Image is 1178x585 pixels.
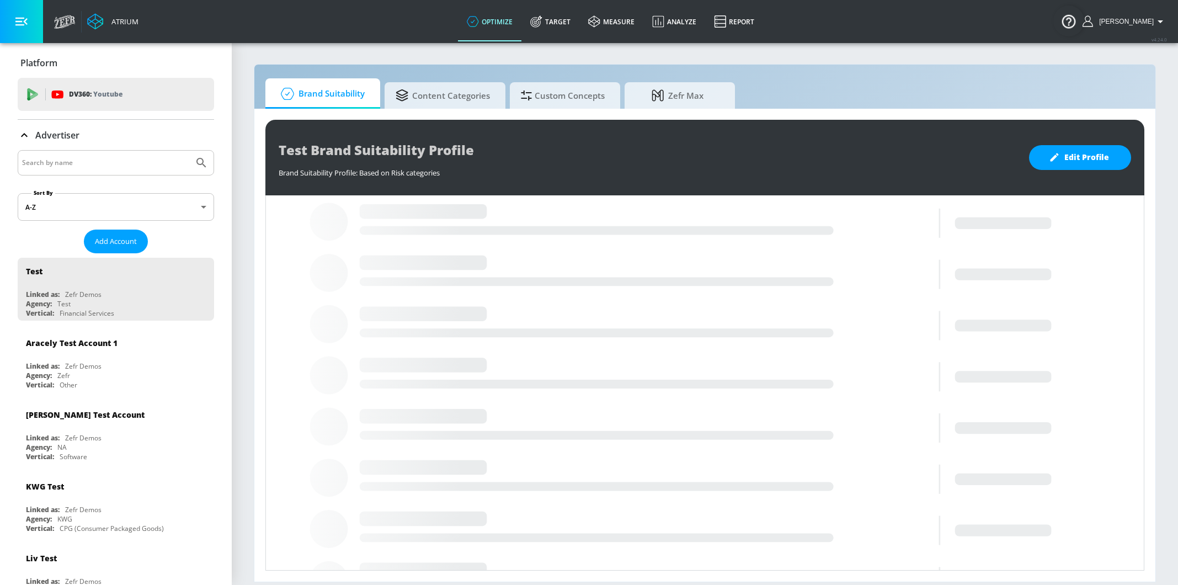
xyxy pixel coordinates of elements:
[1083,15,1167,28] button: [PERSON_NAME]
[458,2,521,41] a: optimize
[26,505,60,514] div: Linked as:
[65,290,102,299] div: Zefr Demos
[26,433,60,443] div: Linked as:
[643,2,705,41] a: Analyze
[636,82,719,109] span: Zefr Max
[1152,36,1167,42] span: v 4.24.0
[26,309,54,318] div: Vertical:
[521,82,605,109] span: Custom Concepts
[22,156,189,170] input: Search by name
[18,401,214,464] div: [PERSON_NAME] Test AccountLinked as:Zefr DemosAgency:NAVertical:Software
[26,266,42,276] div: Test
[18,329,214,392] div: Aracely Test Account 1Linked as:Zefr DemosAgency:ZefrVertical:Other
[84,230,148,253] button: Add Account
[279,162,1018,178] div: Brand Suitability Profile: Based on Risk categories
[26,361,60,371] div: Linked as:
[18,120,214,151] div: Advertiser
[26,290,60,299] div: Linked as:
[18,78,214,111] div: DV360: Youtube
[1051,151,1109,164] span: Edit Profile
[60,452,87,461] div: Software
[65,505,102,514] div: Zefr Demos
[26,371,52,380] div: Agency:
[18,47,214,78] div: Platform
[65,361,102,371] div: Zefr Demos
[26,452,54,461] div: Vertical:
[1029,145,1131,170] button: Edit Profile
[1095,18,1154,25] span: login as: veronica.hernandez@zefr.com
[60,309,114,318] div: Financial Services
[26,380,54,390] div: Vertical:
[95,235,137,248] span: Add Account
[26,410,145,420] div: [PERSON_NAME] Test Account
[276,81,365,107] span: Brand Suitability
[57,371,70,380] div: Zefr
[35,129,79,141] p: Advertiser
[18,258,214,321] div: TestLinked as:Zefr DemosAgency:TestVertical:Financial Services
[31,189,55,196] label: Sort By
[65,433,102,443] div: Zefr Demos
[20,57,57,69] p: Platform
[93,88,122,100] p: Youtube
[26,553,57,563] div: Liv Test
[18,473,214,536] div: KWG TestLinked as:Zefr DemosAgency:KWGVertical:CPG (Consumer Packaged Goods)
[60,380,77,390] div: Other
[18,193,214,221] div: A-Z
[521,2,579,41] a: Target
[57,299,71,309] div: Test
[60,524,164,533] div: CPG (Consumer Packaged Goods)
[107,17,138,26] div: Atrium
[579,2,643,41] a: measure
[26,299,52,309] div: Agency:
[26,514,52,524] div: Agency:
[26,524,54,533] div: Vertical:
[396,82,490,109] span: Content Categories
[26,481,64,492] div: KWG Test
[57,514,72,524] div: KWG
[705,2,763,41] a: Report
[26,338,118,348] div: Aracely Test Account 1
[57,443,67,452] div: NA
[1053,6,1084,36] button: Open Resource Center
[26,443,52,452] div: Agency:
[69,88,122,100] p: DV360:
[87,13,138,30] a: Atrium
